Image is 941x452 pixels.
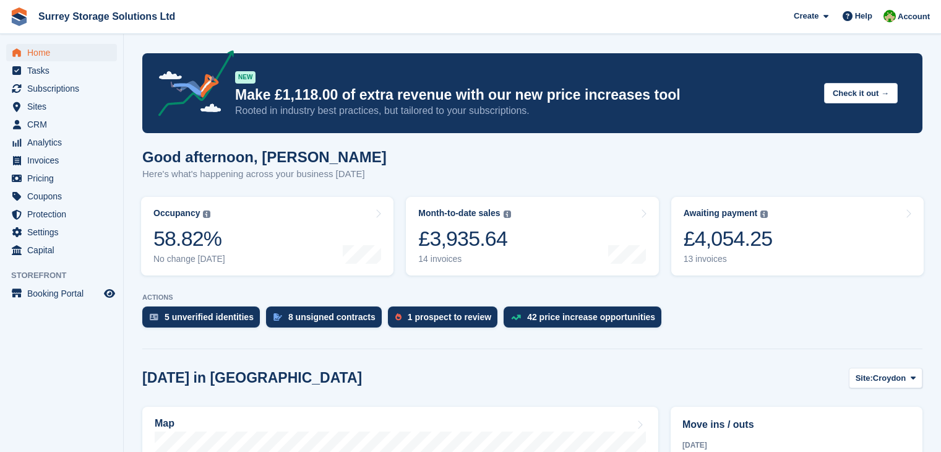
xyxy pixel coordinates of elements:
a: 1 prospect to review [388,306,504,334]
a: Awaiting payment £4,054.25 13 invoices [671,197,924,276]
div: NEW [235,71,256,84]
span: Coupons [27,188,101,205]
a: 8 unsigned contracts [266,306,388,334]
span: Tasks [27,62,101,79]
div: 8 unsigned contracts [288,312,376,322]
a: Occupancy 58.82% No change [DATE] [141,197,393,276]
button: Site: Croydon [849,368,922,388]
a: menu [6,170,117,187]
a: menu [6,188,117,205]
img: stora-icon-8386f47178a22dfd0bd8f6a31ec36ba5ce8667c1dd55bd0f319d3a0aa187defe.svg [10,7,28,26]
img: price-adjustments-announcement-icon-8257ccfd72463d97f412b2fc003d46551f7dbcb40ab6d574587a9cd5c0d94... [148,50,234,121]
img: verify_identity-adf6edd0f0f0b5bbfe63781bf79b02c33cf7c696d77639b501bdc392416b5a36.svg [150,313,158,321]
img: icon-info-grey-7440780725fd019a000dd9b08b2336e03edf1995a4989e88bcd33f0948082b44.svg [203,211,210,218]
a: Surrey Storage Solutions Ltd [33,6,180,27]
a: menu [6,80,117,97]
a: menu [6,62,117,79]
span: Croydon [873,372,906,385]
p: Make £1,118.00 of extra revenue with our new price increases tool [235,86,814,104]
div: 13 invoices [684,254,773,264]
p: ACTIONS [142,293,922,302]
span: Capital [27,241,101,259]
div: Occupancy [153,208,200,219]
img: icon-info-grey-7440780725fd019a000dd9b08b2336e03edf1995a4989e88bcd33f0948082b44.svg [760,211,768,218]
div: Awaiting payment [684,208,758,219]
span: Site: [856,372,873,385]
a: menu [6,241,117,259]
span: Pricing [27,170,101,187]
a: menu [6,224,117,241]
span: Booking Portal [27,285,101,302]
a: 42 price increase opportunities [504,306,668,334]
div: [DATE] [682,440,911,451]
p: Here's what's happening across your business [DATE] [142,167,387,181]
p: Rooted in industry best practices, but tailored to your subscriptions. [235,104,814,118]
div: 58.82% [153,226,225,251]
h1: Good afternoon, [PERSON_NAME] [142,149,387,165]
span: Analytics [27,134,101,151]
button: Check it out → [824,83,898,103]
span: Sites [27,98,101,115]
a: menu [6,152,117,169]
span: Account [898,11,930,23]
a: 5 unverified identities [142,306,266,334]
div: No change [DATE] [153,254,225,264]
a: menu [6,44,117,61]
span: Storefront [11,269,123,282]
img: price_increase_opportunities-93ffe204e8149a01c8c9dc8f82e8f89637d9d84a8eef4429ea346261dce0b2c0.svg [511,315,521,320]
div: £3,935.64 [418,226,510,251]
img: prospect-51fa495bee0391a8d652442698ab0144808aea92771e9ea1ae160a38d050c398.svg [395,313,402,321]
span: Invoices [27,152,101,169]
img: James Harverson [883,10,896,22]
h2: [DATE] in [GEOGRAPHIC_DATA] [142,370,362,386]
div: 14 invoices [418,254,510,264]
div: £4,054.25 [684,226,773,251]
a: Month-to-date sales £3,935.64 14 invoices [406,197,658,276]
a: menu [6,206,117,223]
span: Subscriptions [27,80,101,97]
span: Settings [27,224,101,241]
span: CRM [27,116,101,133]
span: Create [794,10,819,22]
h2: Move ins / outs [682,417,911,432]
h2: Map [155,418,174,429]
img: icon-info-grey-7440780725fd019a000dd9b08b2336e03edf1995a4989e88bcd33f0948082b44.svg [504,211,511,218]
a: menu [6,116,117,133]
div: 1 prospect to review [408,312,491,322]
div: 5 unverified identities [165,312,254,322]
a: menu [6,285,117,302]
a: menu [6,134,117,151]
img: contract_signature_icon-13c848040528278c33f63329250d36e43548de30e8caae1d1a13099fd9432cc5.svg [273,313,282,321]
a: Preview store [102,286,117,301]
span: Home [27,44,101,61]
span: Help [855,10,872,22]
div: 42 price increase opportunities [527,312,655,322]
div: Month-to-date sales [418,208,500,219]
a: menu [6,98,117,115]
span: Protection [27,206,101,223]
